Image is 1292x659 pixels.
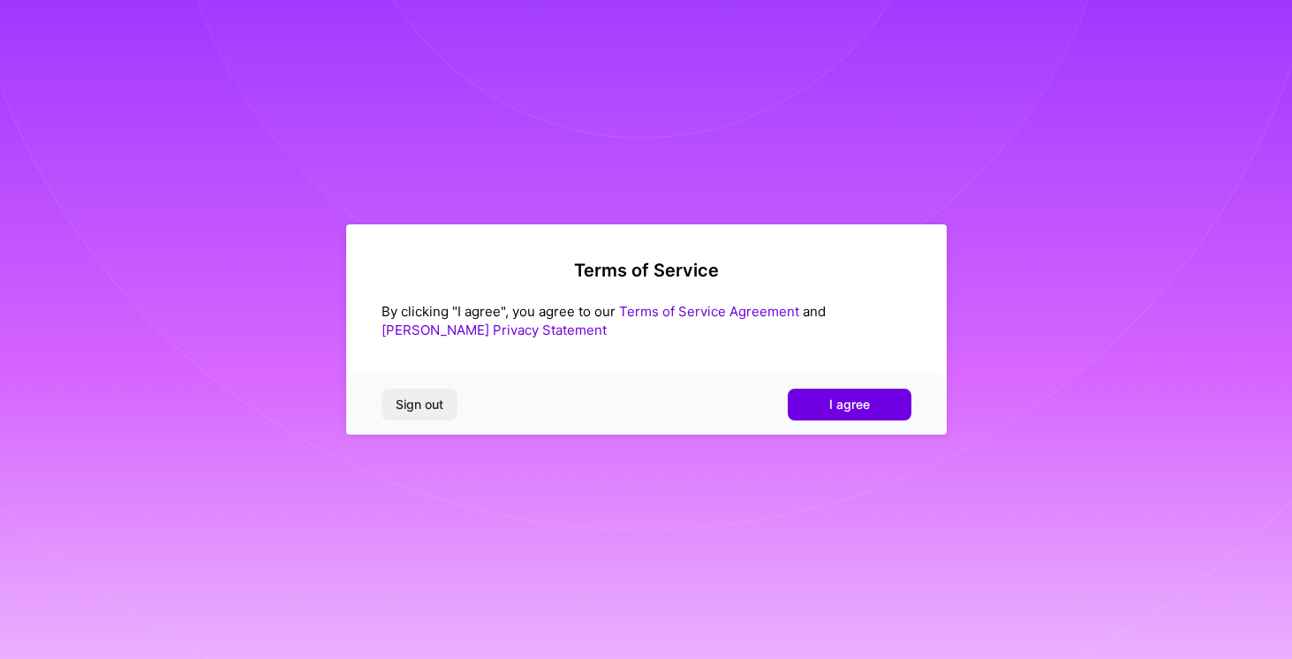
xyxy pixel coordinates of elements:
h2: Terms of Service [382,260,911,281]
a: [PERSON_NAME] Privacy Statement [382,322,607,338]
button: I agree [788,389,911,420]
div: By clicking "I agree", you agree to our and [382,302,911,339]
a: Terms of Service Agreement [619,303,799,320]
span: Sign out [396,396,443,413]
button: Sign out [382,389,457,420]
span: I agree [829,396,870,413]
